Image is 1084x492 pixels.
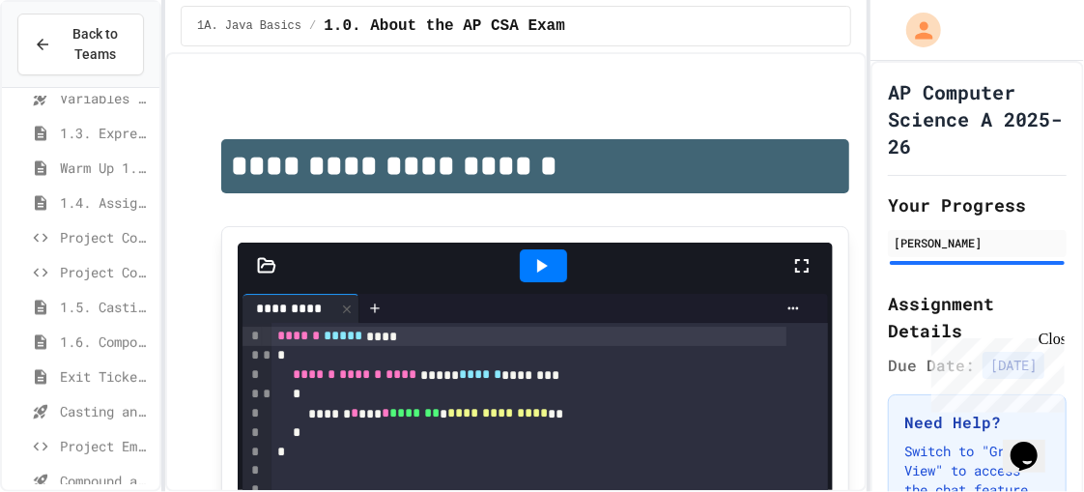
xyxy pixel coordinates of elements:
[894,234,1061,251] div: [PERSON_NAME]
[60,332,152,352] span: 1.6. Compound Assignment Operators
[60,297,152,317] span: 1.5. Casting and Ranges of Values
[60,227,152,247] span: Project CollegeSearch
[60,88,152,108] span: Variables and Data Types - Quiz
[886,8,946,52] div: My Account
[924,331,1065,413] iframe: chat widget
[60,192,152,213] span: 1.4. Assignment and Input
[60,436,152,456] span: Project EmployeePay
[60,158,152,178] span: Warm Up 1.1-1.3
[60,366,152,387] span: Exit Ticket 1.5-1.6
[888,78,1067,159] h1: AP Computer Science A 2025-26
[888,191,1067,218] h2: Your Progress
[324,14,565,38] span: 1.0. About the AP CSA Exam
[60,471,152,491] span: Compound assignment operators - Quiz
[904,411,1050,434] h3: Need Help?
[888,290,1067,344] h2: Assignment Details
[60,262,152,282] span: Project CollegeSearch (File Input)
[17,14,144,75] button: Back to Teams
[8,8,133,123] div: Chat with us now!Close
[60,123,152,143] span: 1.3. Expressions and Output
[197,18,301,34] span: 1A. Java Basics
[309,18,316,34] span: /
[888,354,975,377] span: Due Date:
[60,401,152,421] span: Casting and Ranges of variables - Quiz
[1003,415,1065,473] iframe: chat widget
[63,24,128,65] span: Back to Teams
